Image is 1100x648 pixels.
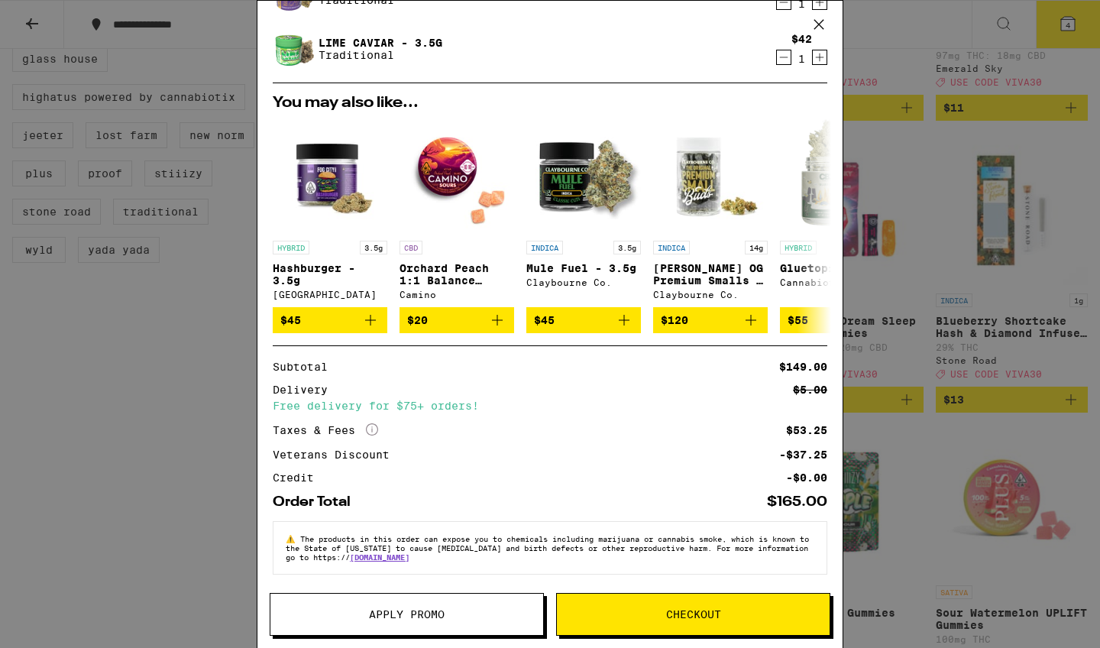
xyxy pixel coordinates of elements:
[661,314,688,326] span: $120
[666,609,721,620] span: Checkout
[273,118,387,233] img: Fog City Farms - Hashburger - 3.5g
[791,33,812,45] div: $42
[286,534,809,562] span: The products in this order can expose you to chemicals including marijuana or cannabis smoke, whi...
[526,118,641,307] a: Open page for Mule Fuel - 3.5g from Claybourne Co.
[400,307,514,333] button: Add to bag
[273,307,387,333] button: Add to bag
[653,307,768,333] button: Add to bag
[653,262,768,287] p: [PERSON_NAME] OG Premium Smalls - 14g
[653,118,768,233] img: Claybourne Co. - King Louis OG Premium Smalls - 14g
[534,314,555,326] span: $45
[273,241,309,254] p: HYBRID
[273,400,827,411] div: Free delivery for $75+ orders!
[788,314,808,326] span: $55
[526,118,641,233] img: Claybourne Co. - Mule Fuel - 3.5g
[812,50,827,65] button: Increment
[273,290,387,300] div: [GEOGRAPHIC_DATA]
[793,384,827,395] div: $5.00
[270,593,544,636] button: Apply Promo
[280,314,301,326] span: $45
[613,241,641,254] p: 3.5g
[400,241,422,254] p: CBD
[779,361,827,372] div: $149.00
[273,28,315,70] img: Lime Caviar - 3.5g
[273,472,325,483] div: Credit
[767,495,827,509] div: $165.00
[273,361,338,372] div: Subtotal
[786,425,827,436] div: $53.25
[780,241,817,254] p: HYBRID
[286,534,300,543] span: ⚠️
[319,37,442,49] a: Lime Caviar - 3.5g
[273,495,361,509] div: Order Total
[791,53,812,65] div: 1
[780,118,895,307] a: Open page for Gluetopia - 3.5g from Cannabiotix
[780,307,895,333] button: Add to bag
[273,384,338,395] div: Delivery
[526,307,641,333] button: Add to bag
[526,241,563,254] p: INDICA
[780,118,895,233] img: Cannabiotix - Gluetopia - 3.5g
[9,11,110,23] span: Hi. Need any help?
[400,262,514,287] p: Orchard Peach 1:1 Balance Sours Gummies
[400,118,514,307] a: Open page for Orchard Peach 1:1 Balance Sours Gummies from Camino
[350,552,409,562] a: [DOMAIN_NAME]
[786,472,827,483] div: -$0.00
[653,241,690,254] p: INDICA
[407,314,428,326] span: $20
[776,50,791,65] button: Decrement
[780,262,895,274] p: Gluetopia - 3.5g
[780,277,895,287] div: Cannabiotix
[319,49,442,61] p: Traditional
[369,609,445,620] span: Apply Promo
[273,449,400,460] div: Veterans Discount
[273,262,387,287] p: Hashburger - 3.5g
[273,423,378,437] div: Taxes & Fees
[400,290,514,300] div: Camino
[273,118,387,307] a: Open page for Hashburger - 3.5g from Fog City Farms
[526,277,641,287] div: Claybourne Co.
[653,290,768,300] div: Claybourne Co.
[360,241,387,254] p: 3.5g
[556,593,830,636] button: Checkout
[745,241,768,254] p: 14g
[653,118,768,307] a: Open page for King Louis OG Premium Smalls - 14g from Claybourne Co.
[273,96,827,111] h2: You may also like...
[400,118,514,233] img: Camino - Orchard Peach 1:1 Balance Sours Gummies
[526,262,641,274] p: Mule Fuel - 3.5g
[779,449,827,460] div: -$37.25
